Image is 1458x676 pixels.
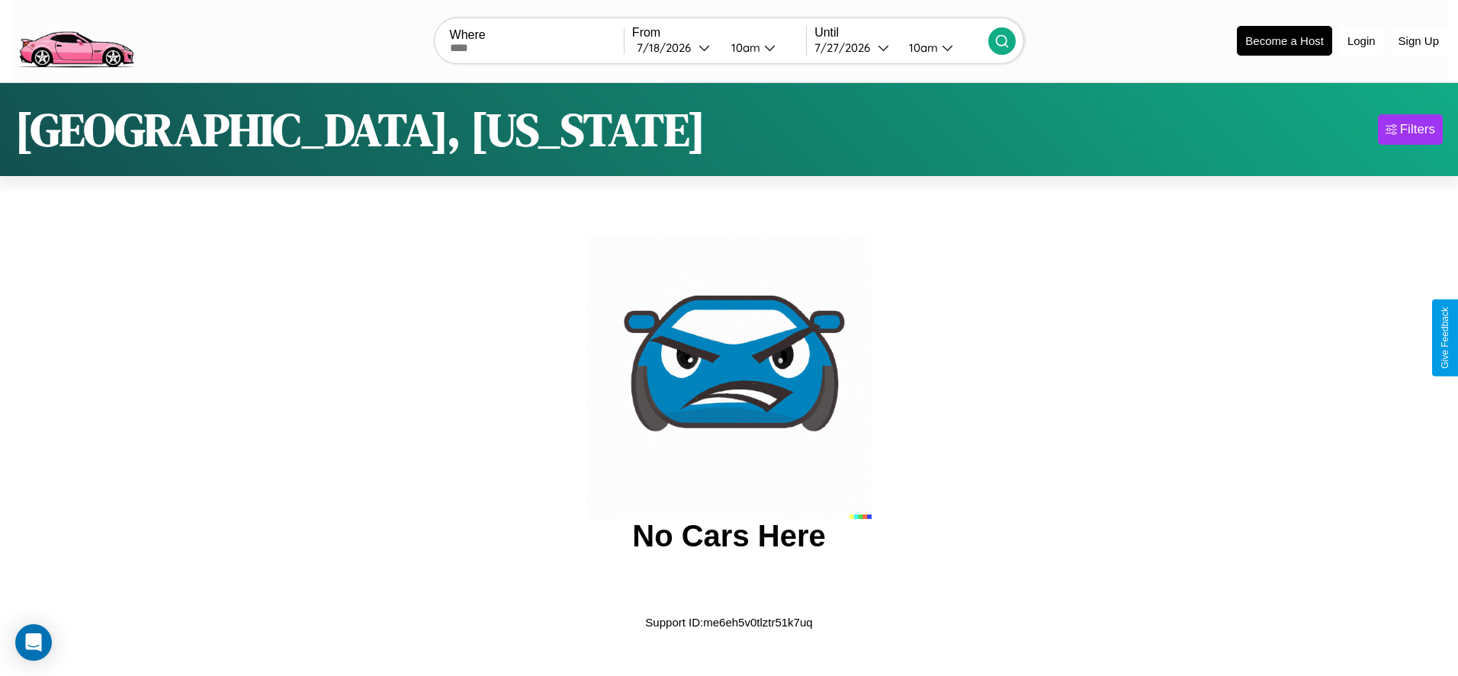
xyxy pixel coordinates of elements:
div: 7 / 27 / 2026 [814,40,878,55]
button: Sign Up [1391,27,1447,55]
img: car [586,234,872,519]
button: 7/18/2026 [632,40,719,56]
label: Where [450,28,624,42]
button: 10am [719,40,806,56]
img: logo [11,8,140,72]
p: Support ID: me6eh5v0tlztr51k7uq [645,612,812,633]
label: From [632,26,806,40]
div: 7 / 18 / 2026 [637,40,698,55]
button: Filters [1378,114,1443,145]
button: Become a Host [1237,26,1332,56]
label: Until [814,26,988,40]
div: Give Feedback [1440,307,1450,369]
div: Open Intercom Messenger [15,624,52,661]
button: Login [1340,27,1383,55]
div: Filters [1400,122,1435,137]
div: 10am [724,40,764,55]
div: 10am [901,40,942,55]
h2: No Cars Here [632,519,825,553]
button: 10am [897,40,988,56]
h1: [GEOGRAPHIC_DATA], [US_STATE] [15,98,705,161]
